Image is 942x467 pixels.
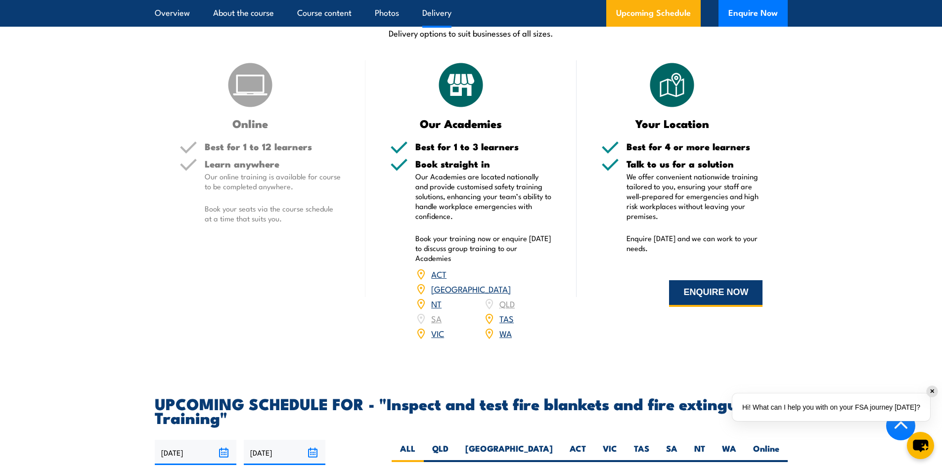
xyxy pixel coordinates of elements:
input: From date [155,440,236,465]
p: We offer convenient nationwide training tailored to you, ensuring your staff are well-prepared fo... [627,171,763,221]
h3: Our Academies [390,118,532,129]
input: To date [244,440,325,465]
h3: Your Location [601,118,743,129]
a: TAS [499,312,514,324]
p: Delivery options to suit businesses of all sizes. [155,27,788,39]
div: ✕ [927,386,938,397]
label: ALL [392,443,424,462]
h5: Best for 1 to 3 learners [415,142,552,151]
h5: Best for 1 to 12 learners [205,142,341,151]
label: VIC [594,443,626,462]
a: WA [499,327,512,339]
p: Enquire [DATE] and we can work to your needs. [627,233,763,253]
h5: Talk to us for a solution [627,159,763,169]
label: SA [658,443,686,462]
h5: Learn anywhere [205,159,341,169]
a: NT [431,297,442,309]
label: ACT [561,443,594,462]
label: Online [745,443,788,462]
h5: Best for 4 or more learners [627,142,763,151]
a: [GEOGRAPHIC_DATA] [431,283,511,295]
p: Our Academies are located nationally and provide customised safety training solutions, enhancing ... [415,171,552,221]
p: Our online training is available for course to be completed anywhere. [205,171,341,191]
a: ACT [431,268,447,280]
label: [GEOGRAPHIC_DATA] [457,443,561,462]
h2: UPCOMING SCHEDULE FOR - "Inspect and test fire blankets and fire extinguishers Training" [155,396,788,424]
p: Book your training now or enquire [DATE] to discuss group training to our Academies [415,233,552,263]
button: ENQUIRE NOW [669,280,763,307]
label: QLD [424,443,457,462]
a: VIC [431,327,444,339]
label: WA [714,443,745,462]
h3: Online [179,118,321,129]
h5: Book straight in [415,159,552,169]
div: Hi! What can I help you with on your FSA journey [DATE]? [732,393,930,421]
label: NT [686,443,714,462]
p: Book your seats via the course schedule at a time that suits you. [205,204,341,223]
label: TAS [626,443,658,462]
button: chat-button [907,432,934,459]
